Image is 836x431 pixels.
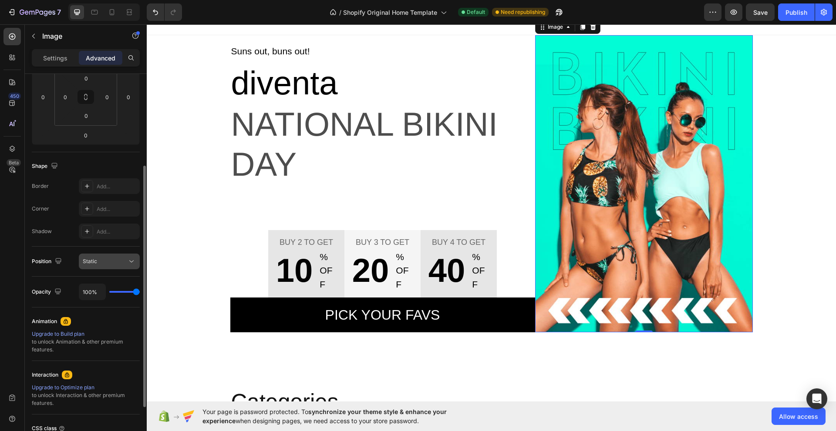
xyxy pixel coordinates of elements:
div: Add... [97,205,138,213]
span: Default [467,8,485,16]
button: Pick your favs [84,273,388,308]
span: Your page is password protected. To when designing pages, we need access to your store password. [202,407,481,425]
span: Save [753,9,768,16]
input: 0px [78,109,95,122]
div: Open Intercom Messenger [806,388,827,409]
img: Alt Image [388,11,606,308]
div: Upgrade to Optimize plan [32,384,140,391]
div: Shape [32,160,60,172]
div: Interaction [32,371,58,379]
iframe: Design area [147,24,836,401]
div: Position [32,256,64,267]
div: Beta [7,159,21,166]
p: Buy 3 to get [204,212,267,224]
div: Upgrade to Build plan [32,330,140,338]
button: Publish [778,3,815,21]
p: 20 [204,226,242,266]
p: % OFF [325,226,344,267]
div: Corner [32,205,49,213]
button: Allow access [772,408,826,425]
p: % OFF [249,226,267,267]
p: Advanced [86,53,115,63]
p: Settings [43,53,67,63]
input: 0px [59,90,72,104]
input: Auto [79,284,105,300]
input: 0px [78,72,95,85]
div: Animation [32,317,57,325]
p: 40 [280,226,318,266]
button: Static [79,254,140,269]
span: / [339,8,341,17]
div: Add... [97,183,138,190]
p: Buy 4 to get [280,212,344,224]
div: Pick your favs [179,280,293,301]
input: 0 [122,90,135,104]
input: 0 [77,129,94,142]
div: to unlock Interaction & other premium features. [32,384,140,407]
div: Border [32,182,49,190]
div: Undo/Redo [147,3,182,21]
div: 450 [8,93,21,100]
div: Opacity [32,286,63,298]
input: 0px [101,90,114,104]
span: Shopify Original Home Template [343,8,437,17]
p: Categories [84,364,605,391]
span: Static [83,258,97,264]
div: to unlock Animation & other premium features. [32,330,140,354]
div: Add... [97,228,138,236]
button: Save [746,3,775,21]
span: synchronize your theme style & enhance your experience [202,408,447,424]
p: % OFF [173,226,191,267]
div: Publish [785,8,807,17]
button: 7 [3,3,65,21]
div: Shadow [32,227,52,235]
p: 7 [57,7,61,17]
input: 0 [37,90,50,104]
span: Allow access [779,412,818,421]
p: Image [42,31,116,41]
span: Need republishing [501,8,545,16]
